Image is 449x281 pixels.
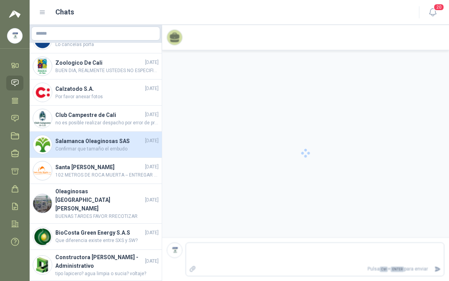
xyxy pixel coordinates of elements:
span: no es posible realizar despacho por error de precio [55,119,159,127]
a: Company LogoClub Campestre de Cali[DATE]no es posible realizar despacho por error de precio [30,106,162,132]
img: Company Logo [33,256,52,274]
span: [DATE] [145,229,159,237]
h4: BioCosta Green Energy S.A.S [55,228,143,237]
span: [DATE] [145,111,159,118]
h1: Chats [55,7,74,18]
a: Company LogoCalzatodo S.A.[DATE]Por favor anexar fotos [30,80,162,106]
img: Company Logo [33,227,52,246]
button: 20 [426,5,440,19]
span: [DATE] [145,258,159,265]
img: Company Logo [33,109,52,128]
span: [DATE] [145,163,159,171]
img: Company Logo [33,57,52,76]
h4: Salamanca Oleaginosas SAS [55,137,143,145]
h4: Zoologico De Cali [55,58,143,67]
img: Company Logo [33,83,52,102]
a: Company LogoConstructora [PERSON_NAME] - Administrativo[DATE]tipo lapicero? agua limpia o sucia? ... [30,250,162,281]
span: [DATE] [145,137,159,145]
h4: Calzatodo S.A. [55,85,143,93]
span: tipo lapicero? agua limpia o sucia? voltaje? [55,270,159,277]
img: Logo peakr [9,9,21,19]
img: Company Logo [33,161,52,180]
span: BUEN DIA, REALMENTE USTEDES NO ESPECIFICAN SI QUIEREN REDONDA O CUADRADA, YO LES COTICE CUADRADA [55,67,159,74]
h4: Oleaginosas [GEOGRAPHIC_DATA][PERSON_NAME] [55,187,143,213]
span: [DATE] [145,59,159,66]
img: Company Logo [7,28,22,43]
span: Lo cancelas porfa [55,41,159,48]
a: Company LogoSalamanca Oleaginosas SAS[DATE]Confirmar que tamaño el embudo [30,132,162,158]
img: Company Logo [33,194,52,213]
span: Que diferencia existe entre SXS y SW? [55,237,159,244]
span: Por favor anexar fotos [55,93,159,101]
h4: Santa [PERSON_NAME] [55,163,143,171]
span: 102 METROS DE ROCA MUERTA -- ENTREGAR EN AVIABONO JUDEA [55,171,159,179]
span: 20 [433,4,444,11]
a: Company LogoBioCosta Green Energy S.A.S[DATE]Que diferencia existe entre SXS y SW? [30,224,162,250]
span: [DATE] [145,196,159,204]
h4: Club Campestre de Cali [55,111,143,119]
h4: Constructora [PERSON_NAME] - Administrativo [55,253,143,270]
span: Confirmar que tamaño el embudo [55,145,159,153]
img: Company Logo [33,135,52,154]
span: [DATE] [145,85,159,92]
a: Company LogoSanta [PERSON_NAME][DATE]102 METROS DE ROCA MUERTA -- ENTREGAR EN AVIABONO JUDEA [30,158,162,184]
span: BUENAS TARDES FAVOR RRECOTIZAR [55,213,159,220]
a: Company LogoOleaginosas [GEOGRAPHIC_DATA][PERSON_NAME][DATE]BUENAS TARDES FAVOR RRECOTIZAR [30,184,162,224]
a: Company LogoZoologico De Cali[DATE]BUEN DIA, REALMENTE USTEDES NO ESPECIFICAN SI QUIEREN REDONDA ... [30,53,162,80]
